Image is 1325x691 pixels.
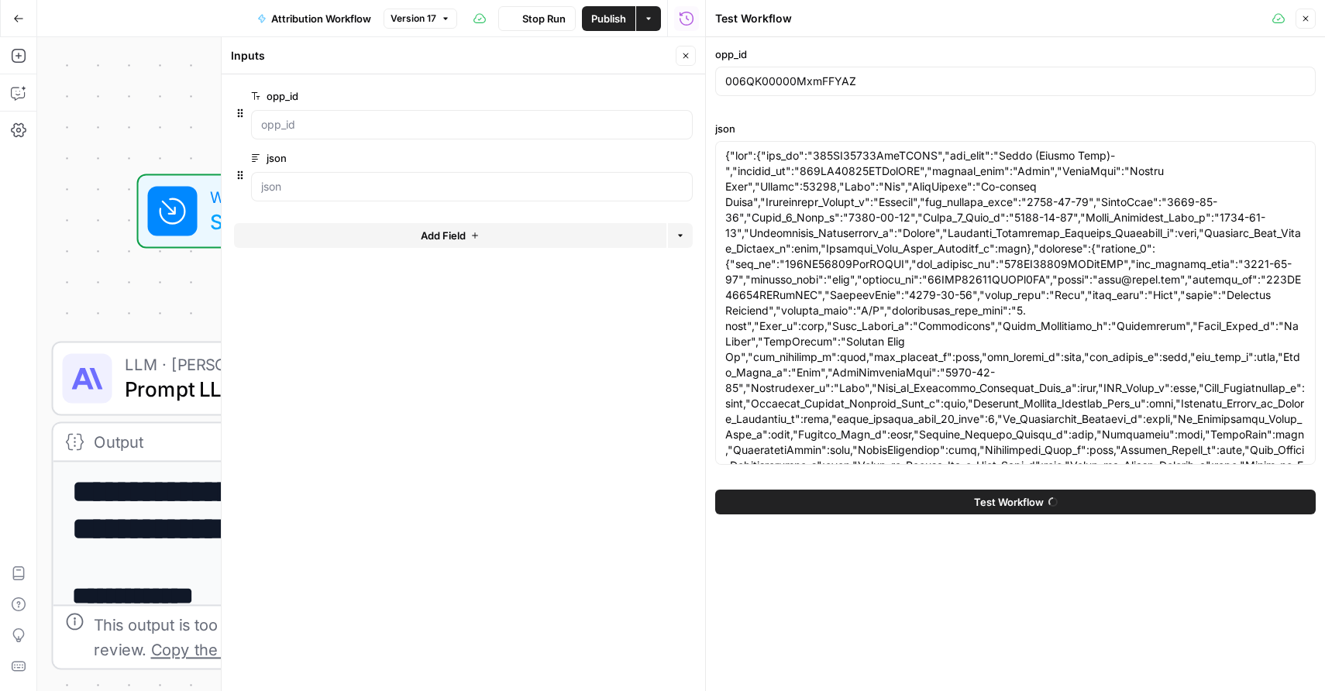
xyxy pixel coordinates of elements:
[231,48,671,64] div: Inputs
[210,206,363,237] span: Set Inputs
[715,121,1316,136] label: json
[94,612,518,662] div: This output is too large & has been abbreviated for review. to view the full content.
[591,11,626,26] span: Publish
[715,490,1316,514] button: Test Workflow
[248,6,380,31] button: Attribution Workflow
[234,223,666,248] button: Add Field
[261,117,683,132] input: opp_id
[151,640,269,658] span: Copy the output
[582,6,635,31] button: Publish
[251,150,605,166] label: json
[715,46,1316,62] label: opp_id
[125,373,438,404] span: Prompt LLM
[384,9,457,29] button: Version 17
[52,174,532,248] div: WorkflowSet InputsInputs
[94,429,447,454] div: Output
[210,184,363,209] span: Workflow
[498,6,576,31] button: Stop Run
[421,228,466,243] span: Add Field
[522,11,566,26] span: Stop Run
[125,352,438,376] span: LLM · [PERSON_NAME] 4.1
[974,494,1044,510] span: Test Workflow
[261,179,683,194] input: json
[251,88,605,104] label: opp_id
[271,11,371,26] span: Attribution Workflow
[391,12,436,26] span: Version 17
